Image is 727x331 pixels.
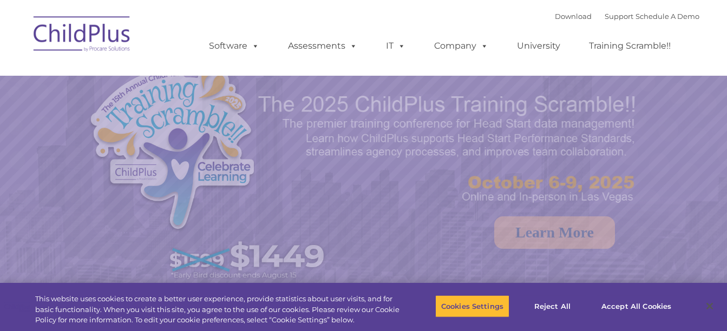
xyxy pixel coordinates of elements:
[423,35,499,57] a: Company
[555,12,592,21] a: Download
[636,12,699,21] a: Schedule A Demo
[605,12,633,21] a: Support
[578,35,682,57] a: Training Scramble!!
[494,216,615,249] a: Learn More
[595,295,677,317] button: Accept All Cookies
[375,35,416,57] a: IT
[555,12,699,21] font: |
[277,35,368,57] a: Assessments
[506,35,571,57] a: University
[198,35,270,57] a: Software
[698,294,722,318] button: Close
[28,9,136,63] img: ChildPlus by Procare Solutions
[435,295,509,317] button: Cookies Settings
[519,295,586,317] button: Reject All
[35,294,400,326] div: This website uses cookies to create a better user experience, provide statistics about user visit...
